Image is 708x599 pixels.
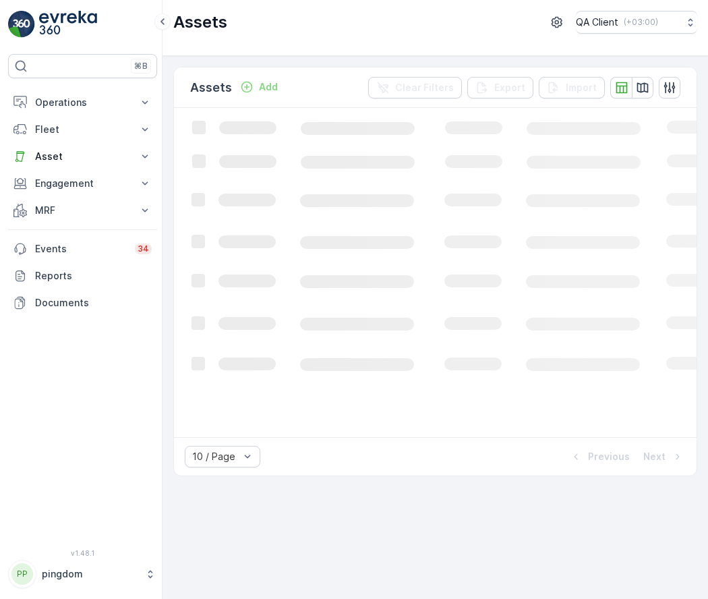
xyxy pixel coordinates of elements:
p: Assets [190,78,232,97]
p: MRF [35,204,130,217]
p: Reports [35,269,152,283]
p: Export [494,81,525,94]
p: Documents [35,296,152,310]
p: Clear Filters [395,81,454,94]
a: Documents [8,289,157,316]
img: logo_light-DOdMpM7g.png [39,11,97,38]
button: Asset [8,143,157,170]
img: logo [8,11,35,38]
p: Fleet [35,123,130,136]
p: Assets [173,11,227,33]
p: 34 [138,244,149,254]
p: Events [35,242,127,256]
button: Next [642,449,686,465]
a: Reports [8,262,157,289]
div: PP [11,563,33,585]
button: Previous [568,449,631,465]
button: QA Client(+03:00) [576,11,697,34]
p: Engagement [35,177,130,190]
button: Operations [8,89,157,116]
p: Import [566,81,597,94]
span: v 1.48.1 [8,549,157,557]
button: MRF [8,197,157,224]
p: Add [259,80,278,94]
button: Clear Filters [368,77,462,98]
p: Asset [35,150,130,163]
p: pingdom [42,567,138,581]
button: Engagement [8,170,157,197]
button: Add [235,79,283,95]
p: Previous [588,450,630,463]
p: Operations [35,96,130,109]
p: ⌘B [134,61,148,72]
a: Events34 [8,235,157,262]
button: Export [467,77,533,98]
button: PPpingdom [8,560,157,588]
p: Next [643,450,666,463]
button: Fleet [8,116,157,143]
p: ( +03:00 ) [624,17,658,28]
p: QA Client [576,16,618,29]
button: Import [539,77,605,98]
